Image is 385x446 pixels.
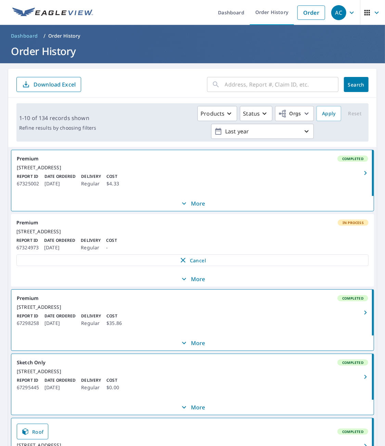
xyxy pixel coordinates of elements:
[8,30,377,41] nav: breadcrumb
[17,156,368,162] div: Premium
[17,180,39,188] p: 67325002
[17,313,39,319] p: Report ID
[44,313,76,319] p: Date Ordered
[81,313,101,319] p: Delivery
[11,290,374,336] a: PremiumCompleted[STREET_ADDRESS]Report ID67298258Date Ordered[DATE]DeliveryRegularCost$35.86
[11,150,374,196] a: PremiumCompleted[STREET_ADDRESS]Report ID67325002Date Ordered[DATE]DeliveryRegularCost$4.33
[16,220,369,226] div: Premium
[344,77,369,92] button: Search
[243,109,260,118] p: Status
[338,220,368,225] span: In Process
[16,244,39,252] p: 67324973
[19,114,96,122] p: 1-10 of 134 records shown
[44,377,76,383] p: Date Ordered
[48,32,80,39] p: Order History
[201,109,224,118] p: Products
[349,81,363,88] span: Search
[106,173,119,180] p: Cost
[106,244,117,252] p: -
[17,295,368,301] div: Premium
[17,383,39,392] p: 67295445
[322,109,336,118] span: Apply
[17,304,368,310] div: [STREET_ADDRESS]
[44,180,76,188] p: [DATE]
[16,254,369,266] button: Cancel
[43,32,46,40] li: /
[81,319,101,327] p: Regular
[17,377,39,383] p: Report ID
[44,383,76,392] p: [DATE]
[17,173,39,180] p: Report ID
[8,30,41,41] a: Dashboard
[11,196,374,211] button: More
[180,275,205,283] p: More
[11,336,374,351] button: More
[338,296,368,301] span: Completed
[17,424,48,440] a: Roof
[197,106,237,121] button: Products
[317,106,341,121] button: Apply
[81,377,101,383] p: Delivery
[180,403,205,411] p: More
[338,156,368,161] span: Completed
[44,173,76,180] p: Date Ordered
[16,237,39,244] p: Report ID
[297,5,325,20] a: Order
[34,81,76,88] p: Download Excel
[222,126,303,137] p: Last year
[106,237,117,244] p: Cost
[16,228,369,235] div: [STREET_ADDRESS]
[8,44,377,58] h1: Order History
[331,5,346,20] div: AC
[180,339,205,347] p: More
[12,8,93,18] img: EV Logo
[44,319,76,327] p: [DATE]
[180,199,205,208] p: More
[44,237,75,244] p: Date Ordered
[17,165,368,171] div: [STREET_ADDRESS]
[81,383,101,392] p: Regular
[106,319,122,327] p: $35.86
[106,377,119,383] p: Cost
[21,428,44,436] span: Roof
[81,180,101,188] p: Regular
[338,429,368,434] span: Completed
[81,173,101,180] p: Delivery
[11,214,374,272] a: PremiumIn Process[STREET_ADDRESS]Report ID67324973Date Ordered[DATE]DeliveryRegularCost-Cancel
[106,180,119,188] p: $4.33
[81,244,101,252] p: Regular
[19,125,96,131] p: Refine results by choosing filters
[106,383,119,392] p: $0.00
[338,360,368,365] span: Completed
[225,75,338,94] input: Address, Report #, Claim ID, etc.
[278,109,301,118] span: Orgs
[17,368,368,375] div: [STREET_ADDRESS]
[17,359,368,366] div: Sketch Only
[240,106,272,121] button: Status
[11,272,374,287] button: More
[17,319,39,327] p: 67298258
[44,244,75,252] p: [DATE]
[106,313,122,319] p: Cost
[11,354,374,400] a: Sketch OnlyCompleted[STREET_ADDRESS]Report ID67295445Date Ordered[DATE]DeliveryRegularCost$0.00
[81,237,101,244] p: Delivery
[211,124,314,139] button: Last year
[11,400,374,415] button: More
[16,77,81,92] button: Download Excel
[11,32,38,39] span: Dashboard
[275,106,314,121] button: Orgs
[24,256,361,264] span: Cancel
